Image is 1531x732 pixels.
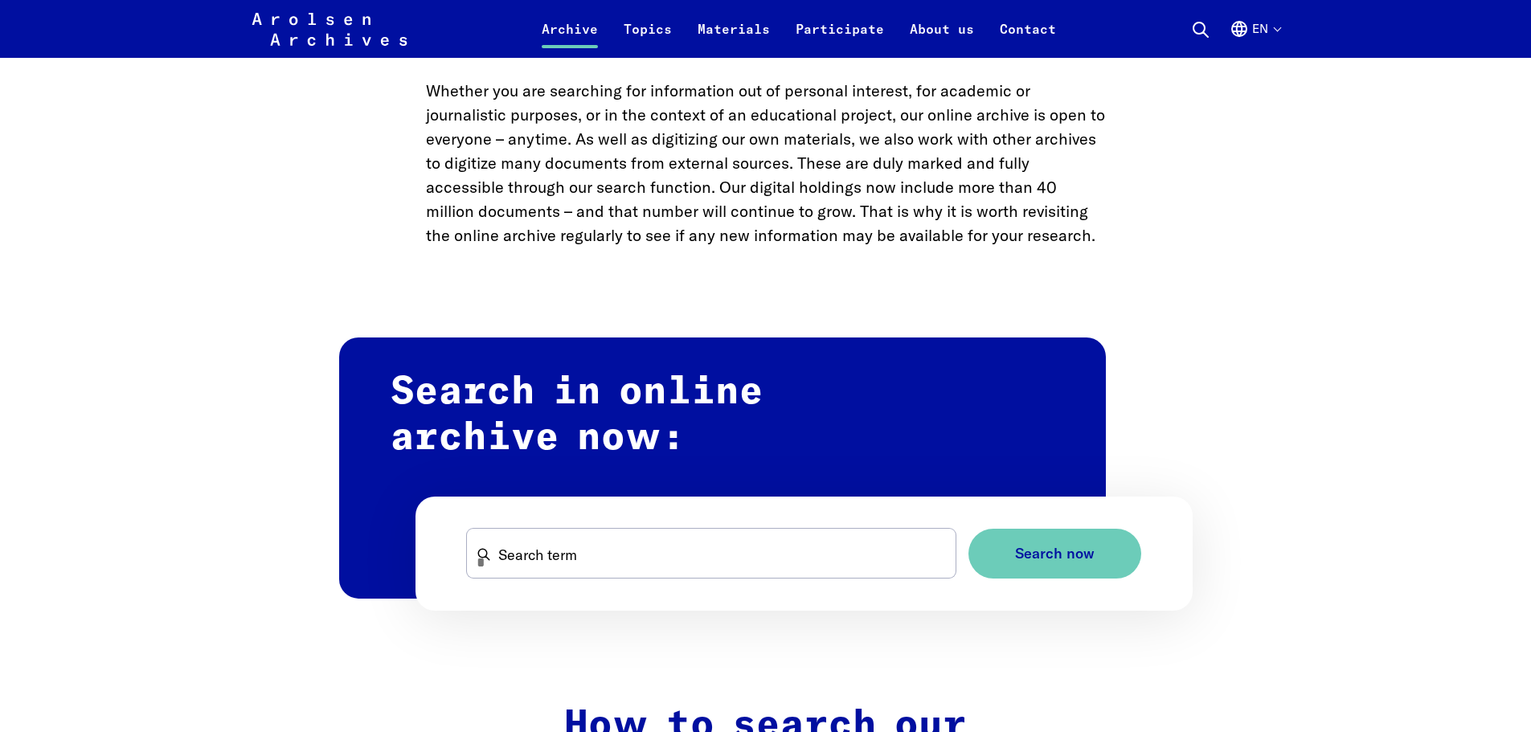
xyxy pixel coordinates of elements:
a: Topics [611,19,685,58]
nav: Primary [529,10,1069,48]
a: About us [897,19,987,58]
span: Search now [1015,546,1095,562]
a: Participate [783,19,897,58]
p: Whether you are searching for information out of personal interest, for academic or journalistic ... [426,79,1106,247]
a: Materials [685,19,783,58]
h2: Search in online archive now: [339,337,1106,598]
button: English, language selection [1230,19,1280,58]
a: Contact [987,19,1069,58]
button: Search now [968,529,1141,579]
a: Archive [529,19,611,58]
